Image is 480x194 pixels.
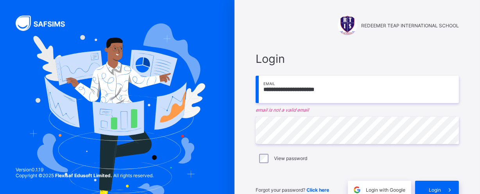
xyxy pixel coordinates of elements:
span: Login [429,187,441,193]
span: REDEEMER TEAP INTERNATIONAL SCHOOL [361,23,459,28]
a: Click here [306,187,329,193]
span: Login [256,52,459,66]
img: SAFSIMS Logo [16,16,74,31]
span: Version 0.1.19 [16,167,154,173]
span: Forgot your password? [256,187,329,193]
em: email is not a valid email [256,107,459,113]
span: Copyright © 2025 All rights reserved. [16,173,154,178]
strong: Flexisaf Edusoft Limited. [55,173,112,178]
label: View password [274,155,307,161]
span: Login with Google [366,187,405,193]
